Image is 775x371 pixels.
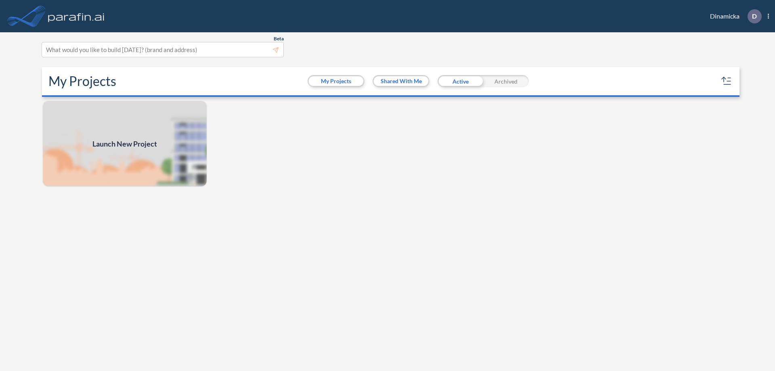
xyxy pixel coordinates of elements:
[92,138,157,149] span: Launch New Project
[752,13,757,20] p: D
[698,9,769,23] div: Dinamicka
[438,75,483,87] div: Active
[48,73,116,89] h2: My Projects
[274,36,284,42] span: Beta
[309,76,363,86] button: My Projects
[42,100,207,187] img: add
[42,100,207,187] a: Launch New Project
[720,75,733,88] button: sort
[374,76,428,86] button: Shared With Me
[483,75,529,87] div: Archived
[46,8,106,24] img: logo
